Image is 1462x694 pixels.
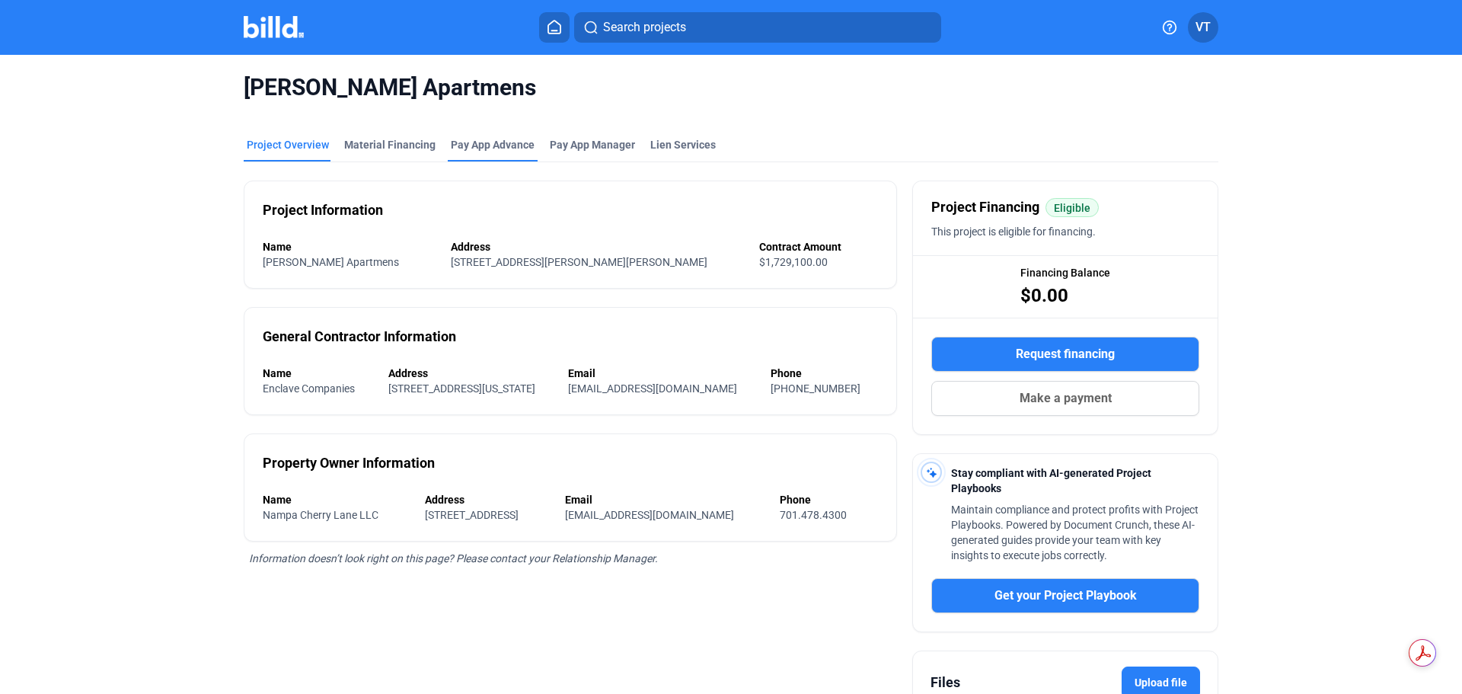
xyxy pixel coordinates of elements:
[780,509,847,521] span: 701.478.4300
[263,453,435,474] div: Property Owner Information
[263,366,373,381] div: Name
[1020,389,1112,408] span: Make a payment
[249,552,658,564] span: Information doesn’t look right on this page? Please contact your Relationship Manager.
[951,504,1199,561] span: Maintain compliance and protect profits with Project Playbooks. Powered by Document Crunch, these...
[771,366,879,381] div: Phone
[344,137,436,152] div: Material Financing
[388,366,554,381] div: Address
[951,467,1151,494] span: Stay compliant with AI-generated Project Playbooks
[451,239,744,254] div: Address
[568,382,737,395] span: [EMAIL_ADDRESS][DOMAIN_NAME]
[565,509,734,521] span: [EMAIL_ADDRESS][DOMAIN_NAME]
[931,578,1199,613] button: Get your Project Playbook
[994,587,1137,605] span: Get your Project Playbook
[931,197,1039,218] span: Project Financing
[1188,12,1218,43] button: VT
[771,382,860,395] span: [PHONE_NUMBER]
[263,256,399,268] span: [PERSON_NAME] Apartmens
[451,256,707,268] span: [STREET_ADDRESS][PERSON_NAME][PERSON_NAME]
[550,137,635,152] span: Pay App Manager
[565,492,765,507] div: Email
[1020,265,1110,280] span: Financing Balance
[263,492,410,507] div: Name
[568,366,755,381] div: Email
[759,256,828,268] span: $1,729,100.00
[451,137,535,152] div: Pay App Advance
[931,381,1199,416] button: Make a payment
[263,326,456,347] div: General Contractor Information
[263,382,355,395] span: Enclave Companies
[1195,18,1211,37] span: VT
[1045,198,1099,217] mat-chip: Eligible
[931,337,1199,372] button: Request financing
[244,73,1218,102] span: [PERSON_NAME] Apartmens
[263,200,383,221] div: Project Information
[425,492,550,507] div: Address
[574,12,941,43] button: Search projects
[263,239,436,254] div: Name
[425,509,519,521] span: [STREET_ADDRESS]
[1020,283,1068,308] span: $0.00
[650,137,716,152] div: Lien Services
[759,239,878,254] div: Contract Amount
[931,672,960,693] div: Files
[780,492,878,507] div: Phone
[247,137,329,152] div: Project Overview
[1016,345,1115,363] span: Request financing
[603,18,686,37] span: Search projects
[388,382,535,395] span: [STREET_ADDRESS][US_STATE]
[931,225,1096,238] span: This project is eligible for financing.
[263,509,378,521] span: Nampa Cherry Lane LLC
[244,16,304,38] img: Billd Company Logo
